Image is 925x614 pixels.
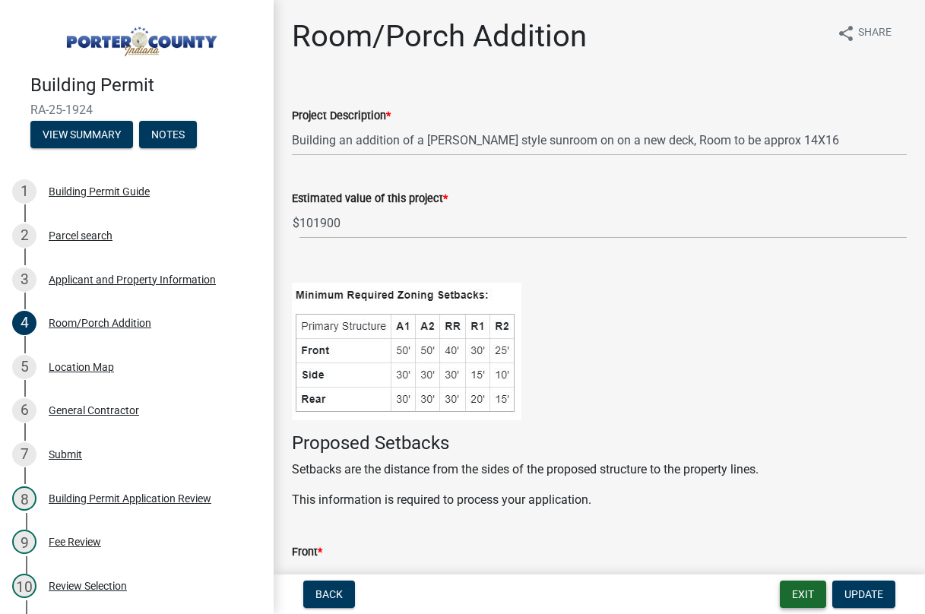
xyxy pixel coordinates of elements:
div: 7 [12,442,36,467]
div: General Contractor [49,405,139,416]
div: 5 [12,355,36,379]
img: Porter County, Indiana [30,16,249,59]
div: 8 [12,486,36,511]
span: Back [315,588,343,600]
div: 10 [12,574,36,598]
button: View Summary [30,121,133,148]
p: This information is required to process your application. [292,491,907,509]
i: share [837,24,855,43]
button: Notes [139,121,197,148]
h1: Room/Porch Addition [292,18,587,55]
div: Room/Porch Addition [49,318,151,328]
button: shareShare [825,18,904,48]
div: Review Selection [49,581,127,591]
label: Project Description [292,111,391,122]
div: 2 [12,223,36,248]
span: Share [858,24,892,43]
button: Update [832,581,895,608]
div: 1 [12,179,36,204]
div: Fee Review [49,536,101,547]
wm-modal-confirm: Notes [139,129,197,141]
h4: Proposed Setbacks [292,432,907,454]
button: Exit [780,581,826,608]
div: Applicant and Property Information [49,274,216,285]
wm-modal-confirm: Summary [30,129,133,141]
div: 6 [12,398,36,423]
div: 4 [12,311,36,335]
div: Building Permit Guide [49,186,150,197]
div: Parcel search [49,230,112,241]
div: 9 [12,530,36,554]
button: Back [303,581,355,608]
label: Estimated value of this project [292,194,448,204]
h4: Building Permit [30,74,261,97]
div: Building Permit Application Review [49,493,211,504]
span: Update [844,588,883,600]
div: Location Map [49,362,114,372]
span: RA-25-1924 [30,103,243,117]
div: 3 [12,267,36,292]
p: Setbacks are the distance from the sides of the proposed structure to the property lines. [292,460,907,479]
span: $ [292,207,300,239]
label: Front [292,547,322,558]
div: Submit [49,449,82,460]
img: Primary_Structure_Minimum_Setbacks_99818943-36dd-46f4-a574-650eed02db30.JPG [292,283,521,420]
